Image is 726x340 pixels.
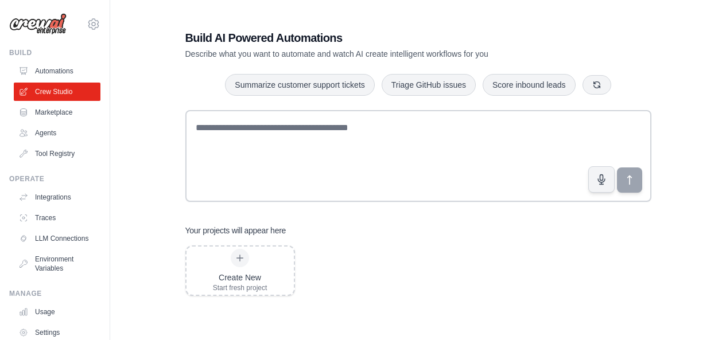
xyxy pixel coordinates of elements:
button: Triage GitHub issues [382,74,476,96]
button: Click to speak your automation idea [588,166,615,193]
button: Score inbound leads [483,74,576,96]
div: Build [9,48,100,57]
a: Environment Variables [14,250,100,278]
a: Crew Studio [14,83,100,101]
button: Summarize customer support tickets [225,74,374,96]
a: Traces [14,209,100,227]
div: Start fresh project [213,283,267,292]
h1: Build AI Powered Automations [185,30,571,46]
a: Tool Registry [14,144,100,163]
button: Get new suggestions [583,75,611,95]
a: LLM Connections [14,229,100,248]
div: Create New [213,272,267,283]
a: Usage [14,303,100,321]
a: Agents [14,124,100,142]
div: Operate [9,174,100,183]
h3: Your projects will appear here [185,225,286,236]
a: Integrations [14,188,100,206]
img: Logo [9,13,67,35]
a: Marketplace [14,103,100,122]
div: Manage [9,289,100,298]
a: Automations [14,62,100,80]
p: Describe what you want to automate and watch AI create intelligent workflows for you [185,48,571,60]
